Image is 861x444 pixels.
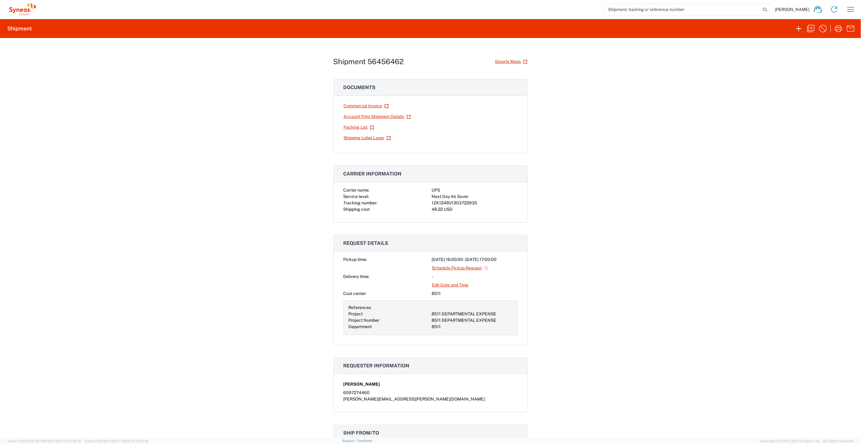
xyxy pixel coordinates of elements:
a: Account Print Shipment Details [343,111,411,122]
span: Delivery time: [343,274,370,279]
span: Server: 2025.16.0-82789e55714 [7,439,81,443]
div: 8511 [432,324,513,330]
div: Department [349,324,429,330]
div: Project Number [349,317,429,324]
span: Pickup time: [343,257,367,262]
h1: Shipment 56456462 [333,57,404,66]
div: [PERSON_NAME][EMAIL_ADDRESS][PERSON_NAME][DOMAIN_NAME] [343,396,518,402]
a: Edit Date and Time [432,280,469,290]
a: Shipping Label Laser [343,133,391,143]
div: 8511 DEPARTMENTAL EXPENSE [432,317,513,324]
a: Feedback [357,439,373,442]
span: [DATE] 10:40:19 [125,439,148,443]
div: 6097274460 [343,390,518,396]
span: Carrier name: [343,188,370,193]
div: 8511 [432,290,518,297]
div: Project [349,311,429,317]
span: Client: 2025.16.0-8fc0770 [84,439,148,443]
a: Packing List [343,122,374,133]
div: UPS [432,187,518,193]
span: References [349,305,371,310]
span: Documents [343,85,376,90]
a: Commercial Invoice [343,101,389,111]
span: Service level: [343,194,369,199]
span: Carrier information [343,171,402,177]
span: Tracking number: [343,200,378,205]
div: Next Day Air Saver [432,193,518,200]
span: [DATE] 10:56:16 [57,439,81,443]
a: Schedule Pickup Request [432,263,489,273]
span: [PERSON_NAME] [343,381,380,387]
span: Ship from/to [343,430,379,436]
div: 1ZK1248V1303722935 [432,200,518,206]
div: 48.22 USD [432,206,518,213]
span: Copyright © [DATE]-[DATE] Agistix Inc., All Rights Reserved [760,438,854,444]
span: Requester information [343,363,410,369]
a: Support [342,439,357,442]
span: Cost center [343,291,366,296]
input: Shipment, tracking or reference number [603,4,761,15]
span: Shipping cost [343,207,370,212]
span: [PERSON_NAME] [775,7,810,12]
div: 8511 DEPARTMENTAL EXPENSE [432,311,513,317]
a: Google Maps [495,56,528,67]
div: - [432,273,518,280]
h2: Shipment [7,25,32,32]
span: Request details [343,240,388,246]
div: [DATE] 16:00:00 - [DATE] 17:00:00 [432,256,518,263]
